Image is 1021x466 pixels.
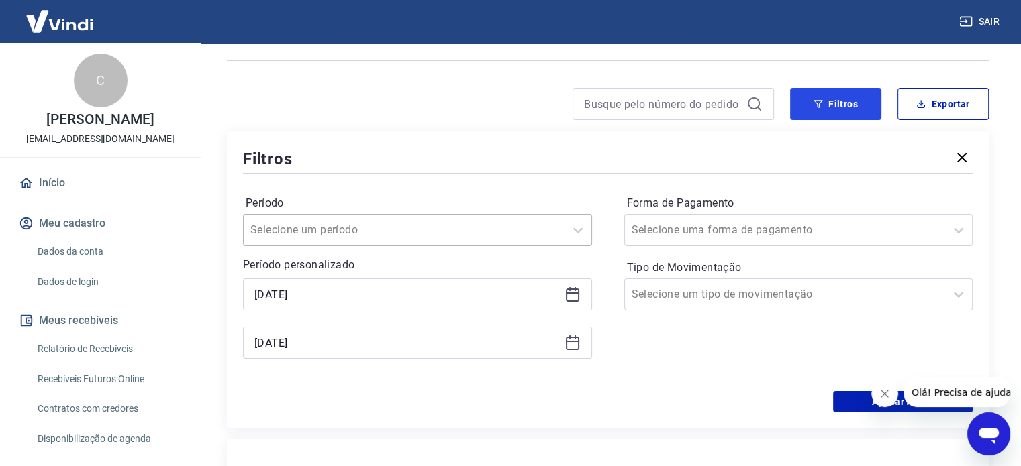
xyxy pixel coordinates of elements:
[254,333,559,353] input: Data final
[8,9,113,20] span: Olá! Precisa de ajuda?
[627,259,971,276] label: Tipo de Movimentação
[957,9,1005,34] button: Sair
[32,335,185,363] a: Relatório de Recebíveis
[16,306,185,335] button: Meus recebíveis
[871,380,898,407] iframe: Fechar mensagem
[243,148,293,170] h5: Filtros
[967,412,1010,455] iframe: Botão para abrir a janela de mensagens
[32,395,185,422] a: Contratos com credores
[26,132,175,146] p: [EMAIL_ADDRESS][DOMAIN_NAME]
[627,195,971,211] label: Forma de Pagamento
[74,54,128,107] div: C
[16,168,185,198] a: Início
[833,391,973,412] button: Aplicar filtros
[904,377,1010,407] iframe: Mensagem da empresa
[32,365,185,393] a: Recebíveis Futuros Online
[897,88,989,120] button: Exportar
[32,238,185,266] a: Dados da conta
[32,268,185,296] a: Dados de login
[254,284,559,304] input: Data inicial
[790,88,881,120] button: Filtros
[584,94,741,114] input: Busque pelo número do pedido
[32,425,185,453] a: Disponibilização de agenda
[16,1,103,42] img: Vindi
[46,113,154,127] p: [PERSON_NAME]
[246,195,589,211] label: Período
[16,209,185,238] button: Meu cadastro
[243,257,592,273] p: Período personalizado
